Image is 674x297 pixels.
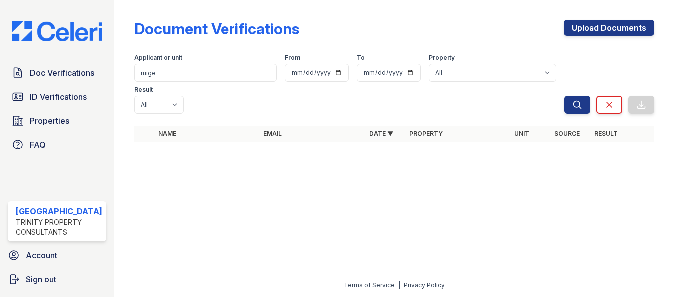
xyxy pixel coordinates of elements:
[554,130,580,137] a: Source
[8,111,106,131] a: Properties
[134,86,153,94] label: Result
[285,54,300,62] label: From
[514,130,529,137] a: Unit
[134,20,299,38] div: Document Verifications
[16,217,102,237] div: Trinity Property Consultants
[369,130,393,137] a: Date ▼
[30,139,46,150] span: FAQ
[564,20,654,36] a: Upload Documents
[158,130,176,137] a: Name
[8,87,106,107] a: ID Verifications
[409,130,443,137] a: Property
[398,281,400,289] div: |
[8,63,106,83] a: Doc Verifications
[30,91,87,103] span: ID Verifications
[26,273,56,285] span: Sign out
[4,21,110,42] img: CE_Logo_Blue-a8612792a0a2168367f1c8372b55b34899dd931a85d93a1a3d3e32e68fde9ad4.png
[30,67,94,79] span: Doc Verifications
[344,281,395,289] a: Terms of Service
[404,281,445,289] a: Privacy Policy
[4,269,110,289] a: Sign out
[134,64,277,82] input: Search by name, email, or unit number
[134,54,182,62] label: Applicant or unit
[26,249,57,261] span: Account
[30,115,69,127] span: Properties
[16,205,102,217] div: [GEOGRAPHIC_DATA]
[429,54,455,62] label: Property
[263,130,282,137] a: Email
[4,245,110,265] a: Account
[8,135,106,154] a: FAQ
[357,54,365,62] label: To
[594,130,618,137] a: Result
